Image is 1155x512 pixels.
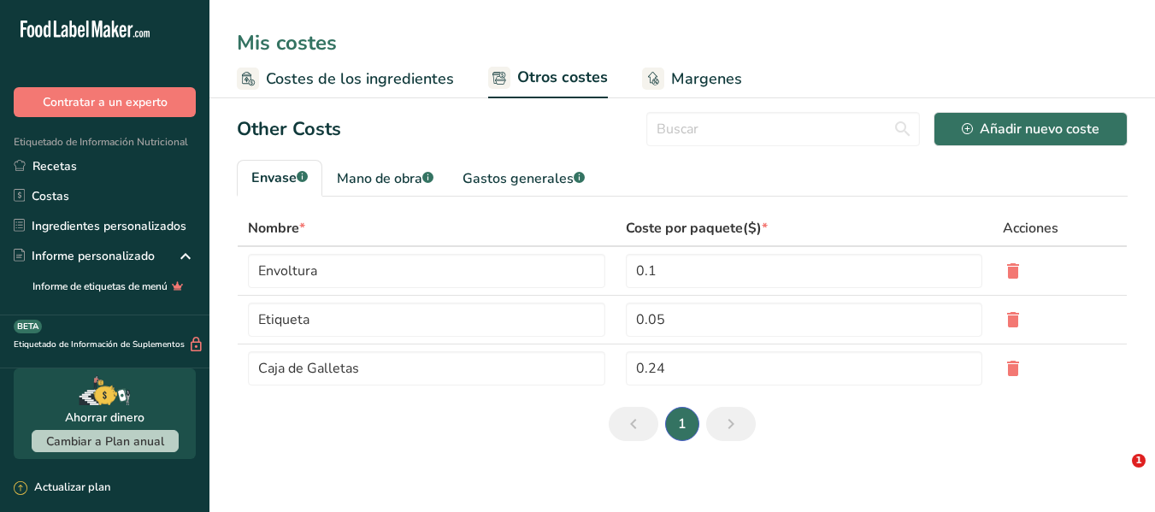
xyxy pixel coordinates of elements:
[14,247,155,265] div: Informe personalizado
[488,58,608,99] a: Otros costes
[14,480,110,497] div: Actualizar plan
[962,119,1099,139] div: Añadir nuevo coste
[237,60,454,98] a: Costes de los ingredientes
[32,430,179,452] button: Cambiar a Plan anual
[463,168,585,189] div: Gastos generales
[266,68,454,91] span: Costes de los ingredientes
[209,27,1155,58] div: Mis costes
[934,112,1128,146] button: Añadir nuevo coste
[609,407,658,441] a: Previous page
[642,60,742,98] a: Margenes
[337,168,433,189] div: Mano de obra
[14,320,42,333] div: BETA
[1132,454,1146,468] span: 1
[248,218,305,238] div: Nombre
[517,66,608,89] span: Otros costes
[646,112,920,146] input: Buscar
[14,87,196,117] button: Contratar a un experto
[251,168,308,188] div: Envase
[46,433,164,450] span: Cambiar a Plan anual
[1003,218,1058,238] span: Acciones
[626,218,768,238] div: Coste por paquete($)
[671,68,742,91] span: Margenes
[1097,454,1138,495] iframe: Intercom live chat
[706,407,756,441] a: Next page
[65,409,144,427] div: Ahorrar dinero
[237,115,341,144] h2: Other Costs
